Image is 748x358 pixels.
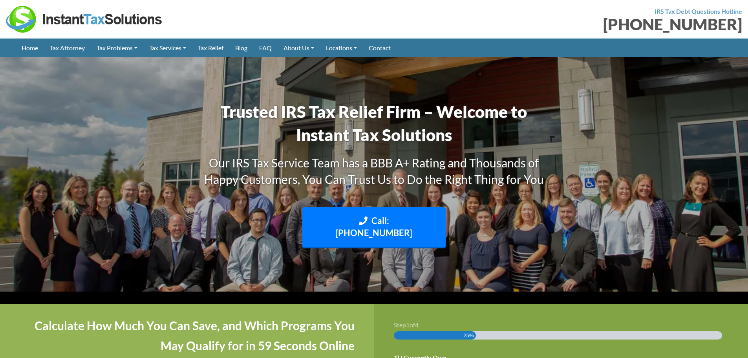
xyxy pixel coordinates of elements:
a: Tax Attorney [44,39,91,57]
a: Tax Services [143,39,192,57]
span: 1 [406,321,410,329]
a: Tax Relief [192,39,229,57]
span: 25% [464,331,474,340]
strong: IRS Tax Debt Questions Hotline [655,7,742,15]
h1: Trusted IRS Tax Relief Firm – Welcome to Instant Tax Solutions [194,100,555,147]
a: Instant Tax Solutions Logo [6,15,163,22]
a: Home [16,39,44,57]
a: About Us [278,39,320,57]
h3: Our IRS Tax Service Team has a BBB A+ Rating and Thousands of Happy Customers, You Can Trust Us t... [194,154,555,187]
a: Locations [320,39,363,57]
h4: Calculate How Much You Can Save, and Which Programs You May Qualify for in 59 Seconds Online [20,316,355,356]
a: Call: [PHONE_NUMBER] [302,207,446,249]
a: Blog [229,39,253,57]
a: Contact [363,39,397,57]
div: [PHONE_NUMBER] [380,17,743,32]
a: FAQ [253,39,278,57]
h3: Step of [394,322,729,328]
span: 4 [415,321,419,329]
a: Tax Problems [91,39,143,57]
img: Instant Tax Solutions Logo [6,6,163,33]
